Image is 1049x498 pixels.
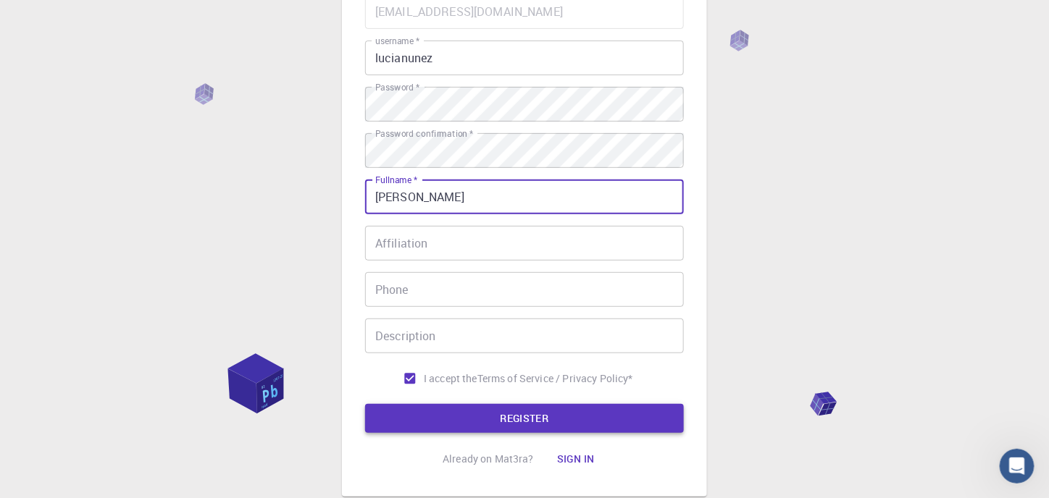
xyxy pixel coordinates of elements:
button: REGISTER [365,404,684,433]
label: Fullname [375,174,417,186]
label: username [375,35,419,47]
label: Password confirmation [375,127,473,140]
p: Already on Mat3ra? [443,452,534,466]
span: I accept the [424,371,477,386]
iframe: Intercom live chat [1000,449,1035,484]
a: Terms of Service / Privacy Policy* [477,371,633,386]
button: Sign in [546,444,606,473]
label: Password [375,81,419,93]
p: Terms of Service / Privacy Policy * [477,371,633,386]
